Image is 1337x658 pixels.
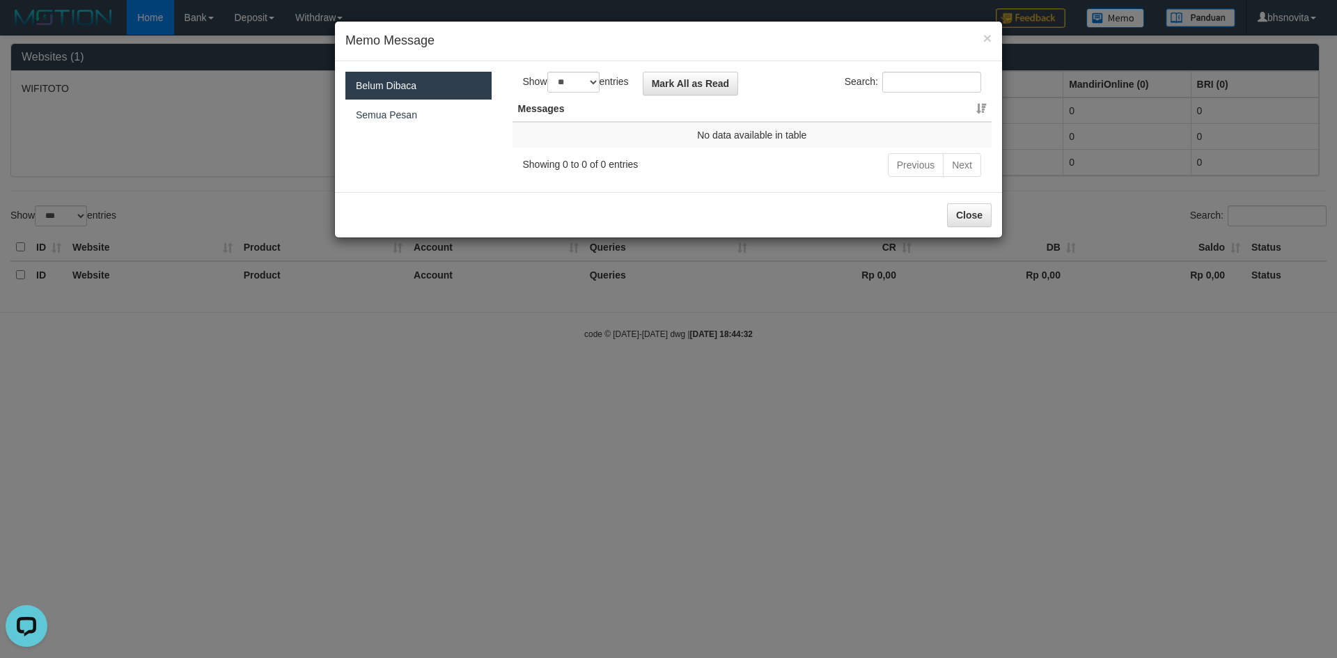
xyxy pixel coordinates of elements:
[6,6,47,47] button: Open LiveChat chat widget
[652,78,730,89] span: Mark All as Read
[513,122,992,148] td: No data available in table
[523,72,622,93] label: Show entries
[845,72,981,93] label: Search:
[547,72,600,93] select: Showentries
[513,96,992,122] th: Messages: activate to sort column ascending
[345,33,435,47] span: Memo Message
[983,31,992,45] button: Close
[888,153,944,177] a: Previous
[345,72,492,100] a: Belum Dibaca
[943,153,981,177] a: Next
[882,72,981,93] input: Search:
[947,203,992,227] button: Close
[523,152,742,171] div: Showing 0 to 0 of 0 entries
[983,30,992,46] span: ×
[345,101,492,129] a: Semua Pesan
[643,72,739,95] a: Mark All as Read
